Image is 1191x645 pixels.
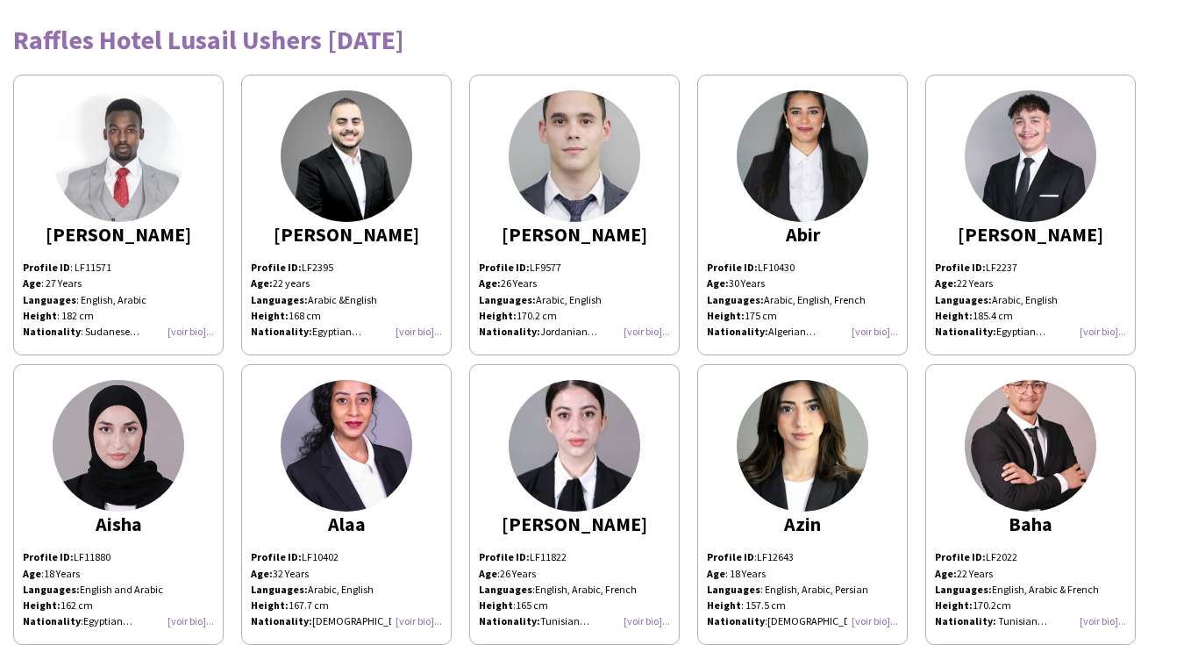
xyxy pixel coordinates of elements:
strong: Height: [479,309,517,322]
strong: Profile ID: [707,261,758,274]
b: Profile ID [707,550,754,563]
b: Height: [251,309,289,322]
b: Nationality: [251,325,312,338]
b: Languages [707,583,760,596]
b: Languages [479,583,532,596]
div: 22 years [251,276,442,291]
span: Egyptian [83,614,132,627]
p: LF9577 26 Years Arabic, English 170.2 cm Jordanian [479,260,670,340]
span: 168 cm [289,309,321,322]
div: [PERSON_NAME] [479,516,670,532]
strong: Languages: [23,583,80,596]
p: LF11822 [479,549,670,581]
span: : [23,567,44,580]
div: [PERSON_NAME] [23,226,214,242]
strong: Age: [707,276,729,290]
b: Age [479,567,497,580]
div: Abir [707,226,898,242]
p: 30 Years Arabic, English, French 175 cm Algerian [707,276,898,340]
strong: Nationality: [935,325,996,338]
span: : Sudanese [81,325,139,338]
img: thumb-9ad3f6f8-a4c4-47b8-9d38-c7faace59d9e.jpg [737,380,868,512]
p: LF11880 English and Arabic 162 cm [23,549,214,613]
span: : [23,614,83,627]
b: Languages: [251,293,308,306]
p: Tunisian [479,613,670,629]
span: : [707,550,757,563]
strong: Height: [251,598,289,612]
b: Languages: [935,583,992,596]
span: : [479,583,535,596]
img: thumb-23b2529c-d386-4586-8f2d-c8ebcc7dc2fa.jpg [965,380,1096,512]
span: 26 Years [500,567,536,580]
img: thumb-6620e5d822dac.jpeg [281,90,412,222]
strong: Profile ID: [479,550,530,563]
div: Baha [935,516,1126,532]
strong: Nationality: [251,614,312,627]
b: Age [23,276,41,290]
p: : LF11571 : English, Arabic : 182 cm [23,260,214,324]
strong: Profile ID: [251,550,302,563]
span: Tunisian [998,614,1047,627]
b: Age: [251,276,273,290]
p: LF2237 [935,260,1126,276]
strong: Languages [23,293,76,306]
strong: Languages: [251,583,308,596]
strong: Nationality: [479,325,540,338]
p: 22 Years Arabic, English 185.4 cm Egyptian [935,276,1126,340]
strong: Profile ID: [479,261,530,274]
b: Profile ID: [23,550,74,563]
p: [DEMOGRAPHIC_DATA] [707,613,898,629]
div: English, Arabic & French [935,582,1126,598]
div: 170.2cm [935,598,1126,613]
span: : [479,567,500,580]
p: LF10430 [707,260,898,276]
b: Age [707,567,725,580]
div: LF2395 [251,260,442,340]
img: thumb-167878260864103090c265a.jpg [509,90,640,222]
span: 18 Years [44,567,80,580]
img: thumb-e3c10a19-f364-457c-bf96-69d5c6b3dafc.jpg [509,380,640,512]
div: [PERSON_NAME] [935,226,1126,242]
b: Profile ID: [251,261,302,274]
strong: Height: [935,309,973,322]
b: Nationality [707,614,765,627]
span: : [707,614,767,627]
strong: Height: [707,309,745,322]
p: LF10402 [251,549,442,565]
div: Arabic &English [251,292,442,308]
b: Age: [935,567,957,580]
img: thumb-99d04587-f6f5-4a9e-b771-aa470dfaae89.jpg [53,380,184,512]
div: Azin [707,516,898,532]
strong: Languages: [479,293,536,306]
p: : 157.5 cm [707,598,898,613]
strong: Age: [935,276,957,290]
b: Nationality [23,614,81,627]
div: Alaa [251,516,442,532]
strong: Languages: [707,293,764,306]
strong: Height [23,309,57,322]
span: English, Arabic, French [535,583,637,596]
strong: Nationality: [707,325,768,338]
b: Height [479,598,513,612]
b: Age [23,567,41,580]
div: LF2022 [935,549,1126,629]
strong: Age: [251,567,273,580]
img: thumb-fc3e0976-9115-4af5-98af-bfaaaaa2f1cd.jpg [737,90,868,222]
div: Egyptian [251,324,442,340]
p: : English, Arabic, Persian [707,582,898,598]
div: 22 Years [935,566,1126,630]
strong: Profile ID: [935,261,986,274]
span: : [479,598,516,612]
img: thumb-6637379c67559.jpeg [965,90,1096,222]
img: thumb-e8597d1b-f23f-4a8f-ab1f-bf3175c4f7a7.jpg [281,380,412,512]
span: 165 cm [516,598,548,612]
p: LF12643 : 18 Years [707,549,898,581]
strong: Languages: [935,293,992,306]
strong: Nationality: [479,614,540,627]
b: Height [707,598,741,612]
b: Nationality: [935,614,996,627]
div: [PERSON_NAME] [251,226,442,242]
strong: Profile ID [23,261,70,274]
span: : 27 Years [41,276,82,290]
